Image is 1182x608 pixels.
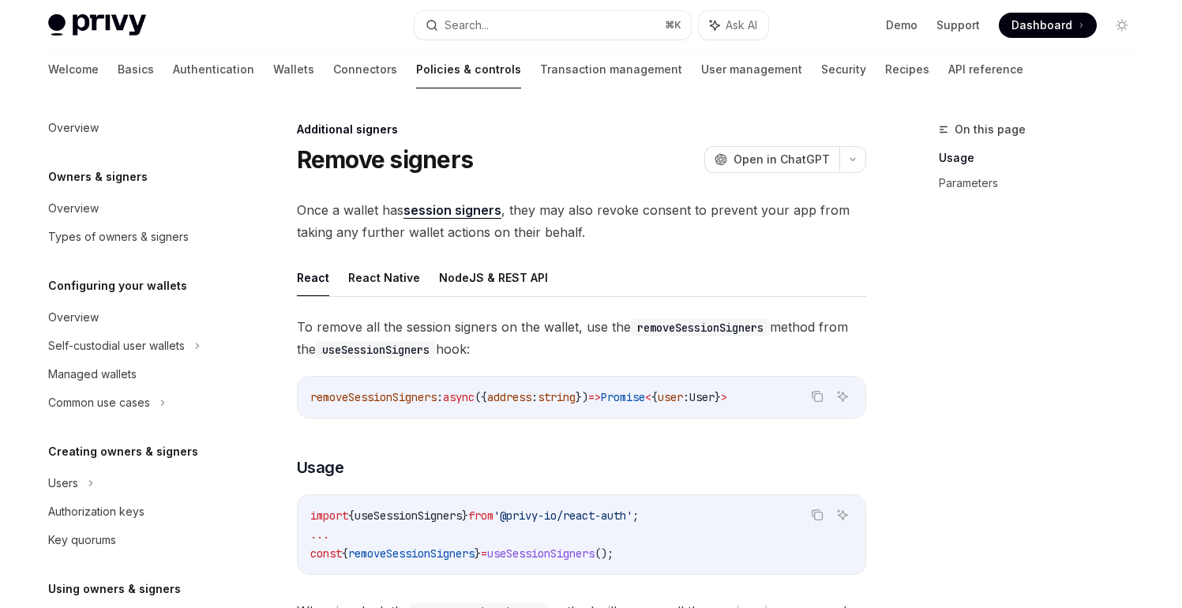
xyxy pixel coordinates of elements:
a: Parameters [939,171,1147,196]
span: Once a wallet has , they may also revoke consent to prevent your app from taking any further wall... [297,199,866,243]
button: React Native [348,259,420,296]
a: Support [936,17,980,33]
a: Key quorums [36,526,238,554]
span: > [721,390,727,404]
span: (); [595,546,614,561]
button: NodeJS & REST API [439,259,548,296]
span: On this page [955,120,1026,139]
span: { [342,546,348,561]
img: light logo [48,14,146,36]
div: Overview [48,199,99,218]
div: Overview [48,308,99,327]
a: Recipes [885,51,929,88]
a: session signers [403,202,501,219]
span: removeSessionSigners [310,390,437,404]
div: Managed wallets [48,365,137,384]
a: Managed wallets [36,360,238,388]
span: Promise [601,390,645,404]
h5: Creating owners & signers [48,442,198,461]
h5: Owners & signers [48,167,148,186]
code: useSessionSigners [316,341,436,358]
a: Overview [36,114,238,142]
a: Transaction management [540,51,682,88]
a: API reference [948,51,1023,88]
a: Wallets [273,51,314,88]
span: } [462,509,468,523]
div: Authorization keys [48,502,144,521]
span: } [715,390,721,404]
span: } [475,546,481,561]
span: ({ [475,390,487,404]
div: Search... [445,16,489,35]
a: Authorization keys [36,497,238,526]
span: : [683,390,689,404]
span: ; [632,509,639,523]
span: }) [576,390,588,404]
span: useSessionSigners [487,546,595,561]
span: : [437,390,443,404]
a: Policies & controls [416,51,521,88]
span: async [443,390,475,404]
h5: Using owners & signers [48,580,181,599]
span: < [645,390,651,404]
div: Types of owners & signers [48,227,189,246]
h1: Remove signers [297,145,474,174]
a: Types of owners & signers [36,223,238,251]
a: Welcome [48,51,99,88]
div: Common use cases [48,393,150,412]
a: Authentication [173,51,254,88]
a: Demo [886,17,917,33]
span: user [658,390,683,404]
span: = [481,546,487,561]
button: Copy the contents from the code block [807,505,827,525]
span: To remove all the session signers on the wallet, use the method from the hook: [297,316,866,360]
button: Ask AI [832,505,853,525]
a: Overview [36,194,238,223]
code: removeSessionSigners [631,319,770,336]
span: removeSessionSigners [348,546,475,561]
span: : [531,390,538,404]
button: Ask AI [699,11,768,39]
div: Additional signers [297,122,866,137]
a: Dashboard [999,13,1097,38]
button: Copy the contents from the code block [807,386,827,407]
a: Usage [939,145,1147,171]
span: ⌘ K [665,19,681,32]
span: Open in ChatGPT [734,152,830,167]
span: const [310,546,342,561]
span: ... [310,527,329,542]
div: Users [48,474,78,493]
button: React [297,259,329,296]
span: string [538,390,576,404]
a: Security [821,51,866,88]
span: import [310,509,348,523]
a: Basics [118,51,154,88]
span: from [468,509,493,523]
button: Search...⌘K [415,11,691,39]
span: Usage [297,456,344,479]
h5: Configuring your wallets [48,276,187,295]
span: => [588,390,601,404]
button: Open in ChatGPT [704,146,839,173]
button: Ask AI [832,386,853,407]
span: address [487,390,531,404]
a: Overview [36,303,238,332]
button: Toggle dark mode [1109,13,1135,38]
a: User management [701,51,802,88]
span: { [651,390,658,404]
span: User [689,390,715,404]
div: Self-custodial user wallets [48,336,185,355]
span: { [348,509,355,523]
div: Overview [48,118,99,137]
span: Dashboard [1011,17,1072,33]
span: '@privy-io/react-auth' [493,509,632,523]
span: useSessionSigners [355,509,462,523]
a: Connectors [333,51,397,88]
span: Ask AI [726,17,757,33]
div: Key quorums [48,531,116,550]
